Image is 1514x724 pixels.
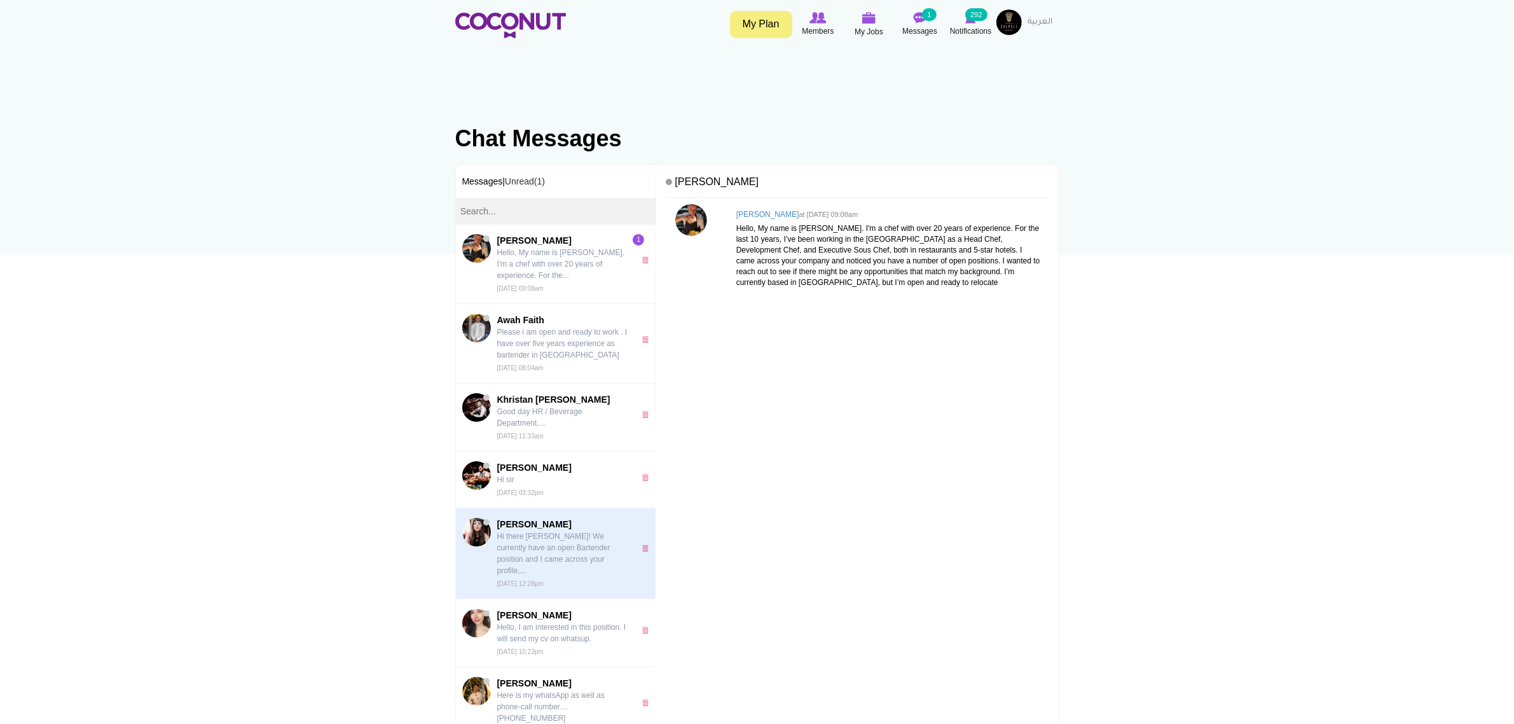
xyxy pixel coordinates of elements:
[642,474,652,481] a: x
[965,8,987,21] small: 292
[736,211,1043,219] h4: [PERSON_NAME]
[730,11,792,38] a: My Plan
[455,13,566,38] img: Home
[642,699,652,706] a: x
[497,461,628,474] span: [PERSON_NAME]
[497,406,628,429] p: Good day HR / Beverage Department,...
[456,452,656,508] a: Upendra Sulochana[PERSON_NAME] Hi sir [DATE] 03:32pm
[642,545,652,552] a: x
[666,171,1049,198] h4: [PERSON_NAME]
[497,326,628,361] p: Please i am open and ready to work . I have over five years experience as bartender in [GEOGRAPHI...
[502,176,545,186] span: |
[497,648,544,655] small: [DATE] 10:23pm
[456,599,656,667] a: Lamija Serdarevic[PERSON_NAME] Hello, I am interested in this position. I will send my cv on what...
[497,474,628,485] p: Hi sir
[497,234,628,247] span: [PERSON_NAME]
[862,12,876,24] img: My Jobs
[462,314,491,342] img: Awah Faith
[497,518,628,531] span: [PERSON_NAME]
[462,518,491,546] img: Adelina Adochitei
[456,165,656,198] h3: Messages
[497,609,628,622] span: [PERSON_NAME]
[462,393,491,422] img: Khristan jim Sulit
[895,10,946,39] a: Messages Messages 1
[505,176,545,186] a: Unread(1)
[736,223,1043,289] p: Hello, My name is [PERSON_NAME]. I'm a chef with over 20 years of experience. For the last 10 yea...
[793,10,844,39] a: Browse Members Members
[1022,10,1059,35] a: العربية
[497,365,544,372] small: [DATE] 08:04am
[844,10,895,39] a: My Jobs My Jobs
[642,336,652,343] a: x
[497,690,628,724] p: Here is my whatsApp as well as phone-call number… [PHONE_NUMBER]
[497,531,628,576] p: Hi there [PERSON_NAME]! We currently have an open Bartender position and I came across your profi...
[809,12,826,24] img: Browse Members
[855,25,883,38] span: My Jobs
[456,304,656,384] a: Awah FaithAwah Faith Please i am open and ready to work . I have over five years experience as ba...
[456,198,656,225] input: Search...
[497,393,628,406] span: Khristan [PERSON_NAME]
[950,25,991,38] span: Notifications
[497,677,628,690] span: [PERSON_NAME]
[946,10,996,39] a: Notifications Notifications 292
[462,677,491,706] img: Khasan Marufshaev
[922,8,936,21] small: 1
[456,384,656,452] a: Khristan jim SulitKhristan [PERSON_NAME] Good day HR / Beverage Department,... [DATE] 11:33am
[802,25,834,38] span: Members
[456,508,656,599] a: Adelina Adochitei[PERSON_NAME] Hi there [PERSON_NAME]! We currently have an open Bartender positi...
[642,411,652,418] a: x
[497,622,628,644] p: Hello, I am interested in this position. I will send my cv on whatsup.
[965,12,976,24] img: Notifications
[497,285,544,292] small: [DATE] 09:08am
[462,461,491,490] img: Upendra Sulochana
[633,234,644,246] span: 1
[497,580,544,587] small: [DATE] 12:28pm
[462,609,491,637] img: Lamija Serdarevic
[799,211,858,218] small: at [DATE] 09:08am
[497,433,544,440] small: [DATE] 11:33am
[642,627,652,634] a: x
[902,25,937,38] span: Messages
[914,12,926,24] img: Messages
[455,126,1059,151] h1: Chat Messages
[497,247,628,281] p: Hello, My name is [PERSON_NAME]. I'm a chef with over 20 years of experience. For the...
[497,314,628,326] span: Awah Faith
[642,256,652,263] a: x
[456,225,656,304] a: Cezary Dzieniszewski[PERSON_NAME] Hello, My name is [PERSON_NAME]. I'm a chef with over 20 years ...
[462,234,491,263] img: Cezary Dzieniszewski
[497,489,544,496] small: [DATE] 03:32pm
